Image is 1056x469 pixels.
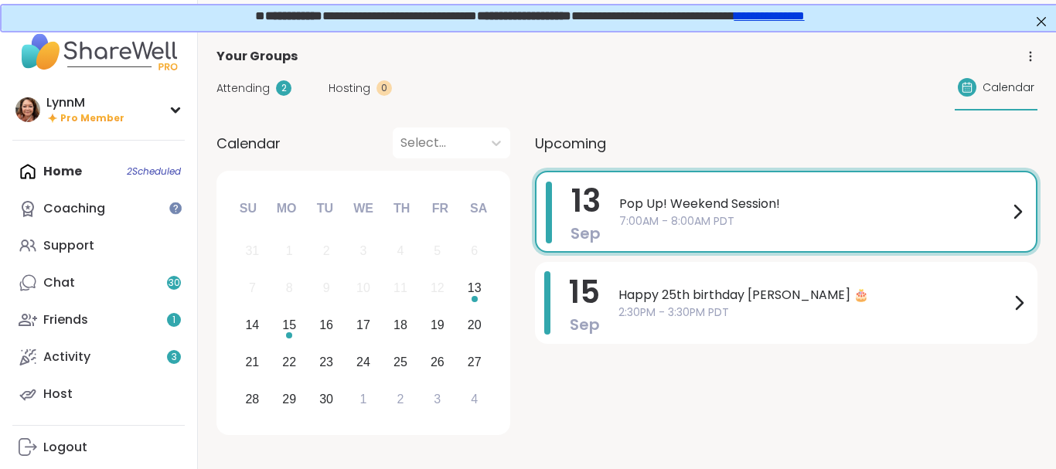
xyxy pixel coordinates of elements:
div: 4 [471,389,478,410]
div: 31 [245,240,259,261]
span: 2:30PM - 3:30PM PDT [618,304,1010,321]
div: Coaching [43,200,105,217]
div: Choose Sunday, September 14th, 2025 [236,309,269,342]
span: Happy 25th birthday [PERSON_NAME] 🎂 [618,286,1010,304]
div: Choose Sunday, September 28th, 2025 [236,382,269,416]
div: Not available Friday, September 5th, 2025 [421,235,454,268]
div: Choose Monday, September 29th, 2025 [273,382,306,416]
span: Attending [216,80,270,97]
div: 3 [360,240,367,261]
div: 11 [393,277,407,298]
div: Choose Thursday, September 25th, 2025 [384,345,417,379]
div: We [346,192,380,226]
div: 6 [471,240,478,261]
span: Sep [570,314,600,335]
div: 9 [323,277,330,298]
div: Friends [43,311,88,328]
div: Not available Thursday, September 11th, 2025 [384,272,417,305]
span: 13 [571,179,601,223]
div: 30 [319,389,333,410]
span: 7:00AM - 8:00AM PDT [619,213,1008,229]
div: Support [43,237,94,254]
a: Coaching [12,190,185,227]
div: Th [385,192,419,226]
span: Upcoming [535,133,606,154]
div: 3 [434,389,441,410]
div: Choose Tuesday, September 30th, 2025 [310,382,343,416]
div: Tu [308,192,342,226]
div: Sa [462,192,496,226]
div: 24 [356,352,370,372]
div: Not available Sunday, September 7th, 2025 [236,272,269,305]
div: Choose Thursday, October 2nd, 2025 [384,382,417,416]
div: 21 [245,352,259,372]
iframe: Spotlight [169,202,182,214]
div: 16 [319,314,333,335]
div: Choose Friday, September 19th, 2025 [421,309,454,342]
div: 19 [431,314,445,335]
div: Choose Saturday, October 4th, 2025 [458,382,491,416]
div: Choose Wednesday, September 24th, 2025 [347,345,380,379]
div: Choose Monday, September 22nd, 2025 [273,345,306,379]
div: 1 [360,389,367,410]
div: Choose Saturday, September 27th, 2025 [458,345,491,379]
div: 28 [245,389,259,410]
img: ShareWell Nav Logo [12,25,185,79]
a: Logout [12,429,185,466]
span: Hosting [329,80,370,97]
div: 8 [286,277,293,298]
div: 20 [468,314,482,335]
span: Pop Up! Weekend Session! [619,195,1008,213]
div: 10 [356,277,370,298]
div: Choose Thursday, September 18th, 2025 [384,309,417,342]
div: Choose Friday, October 3rd, 2025 [421,382,454,416]
img: LynnM [15,97,40,122]
span: Calendar [216,133,281,154]
div: 23 [319,352,333,372]
div: Choose Tuesday, September 23rd, 2025 [310,345,343,379]
div: Not available Friday, September 12th, 2025 [421,272,454,305]
span: 1 [172,314,175,327]
span: 3 [172,351,177,364]
div: Not available Sunday, August 31st, 2025 [236,235,269,268]
span: Pro Member [60,112,124,125]
div: Not available Tuesday, September 9th, 2025 [310,272,343,305]
div: 5 [434,240,441,261]
div: Not available Monday, September 1st, 2025 [273,235,306,268]
div: Choose Saturday, September 20th, 2025 [458,309,491,342]
span: 30 [169,277,180,290]
div: Choose Tuesday, September 16th, 2025 [310,309,343,342]
span: Sep [571,223,601,244]
div: Not available Wednesday, September 10th, 2025 [347,272,380,305]
div: Choose Wednesday, September 17th, 2025 [347,309,380,342]
div: Choose Monday, September 15th, 2025 [273,309,306,342]
div: 4 [397,240,404,261]
div: Activity [43,348,90,365]
div: LynnM [46,94,124,111]
div: 2 [323,240,330,261]
div: Choose Saturday, September 13th, 2025 [458,272,491,305]
span: Your Groups [216,47,298,66]
div: Chat [43,274,75,291]
div: 2 [276,80,291,96]
div: 27 [468,352,482,372]
a: Host [12,376,185,413]
div: 17 [356,314,370,335]
div: 7 [249,277,256,298]
div: Not available Wednesday, September 3rd, 2025 [347,235,380,268]
div: 2 [397,389,404,410]
div: Not available Monday, September 8th, 2025 [273,272,306,305]
div: 25 [393,352,407,372]
div: 29 [282,389,296,410]
div: Logout [43,439,87,456]
div: Mo [269,192,303,226]
div: 22 [282,352,296,372]
div: Choose Sunday, September 21st, 2025 [236,345,269,379]
div: Fr [423,192,457,226]
a: Activity3 [12,338,185,376]
div: Choose Friday, September 26th, 2025 [421,345,454,379]
div: Choose Wednesday, October 1st, 2025 [347,382,380,416]
div: 1 [286,240,293,261]
div: 12 [431,277,445,298]
a: Support [12,227,185,264]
